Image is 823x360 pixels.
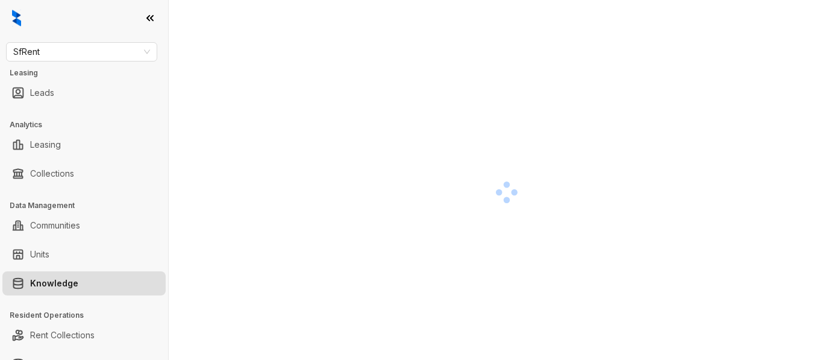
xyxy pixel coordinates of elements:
a: Units [30,242,49,267]
a: Communities [30,213,80,238]
li: Collections [2,162,166,186]
a: Rent Collections [30,323,95,347]
li: Leads [2,81,166,105]
h3: Leasing [10,68,168,78]
li: Leasing [2,133,166,157]
li: Knowledge [2,271,166,295]
img: logo [12,10,21,27]
h3: Resident Operations [10,310,168,321]
li: Communities [2,213,166,238]
a: Leasing [30,133,61,157]
span: SfRent [13,43,150,61]
a: Collections [30,162,74,186]
h3: Data Management [10,200,168,211]
a: Knowledge [30,271,78,295]
li: Units [2,242,166,267]
h3: Analytics [10,119,168,130]
a: Leads [30,81,54,105]
li: Rent Collections [2,323,166,347]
